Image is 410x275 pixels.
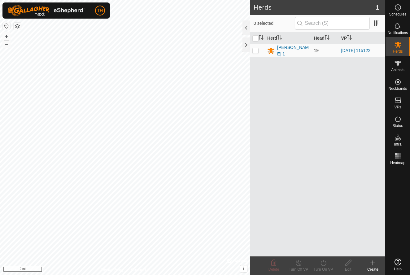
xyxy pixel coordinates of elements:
[347,36,352,41] p-sorticon: Activate to sort
[311,267,336,272] div: Turn On VP
[14,23,21,30] button: Map Layers
[286,267,311,272] div: Turn Off VP
[376,3,379,12] span: 1
[254,4,376,11] h2: Herds
[394,267,402,271] span: Help
[295,17,370,30] input: Search (S)
[265,32,311,44] th: Herd
[3,33,10,40] button: +
[325,36,329,41] p-sorticon: Activate to sort
[314,48,319,53] span: 19
[268,267,279,272] span: Delete
[341,48,371,53] a: [DATE] 115122
[391,68,404,72] span: Animals
[97,7,103,14] span: TH
[240,265,247,272] button: i
[392,124,403,128] span: Status
[254,20,295,27] span: 0 selected
[388,31,408,35] span: Notifications
[277,36,282,41] p-sorticon: Activate to sort
[259,36,264,41] p-sorticon: Activate to sort
[360,267,385,272] div: Create
[277,44,309,57] div: [PERSON_NAME] 1
[393,50,403,53] span: Herds
[243,266,244,271] span: i
[336,267,360,272] div: Edit
[131,267,149,273] a: Contact Us
[101,267,124,273] a: Privacy Policy
[389,12,406,16] span: Schedules
[339,32,385,44] th: VP
[386,256,410,273] a: Help
[3,41,10,48] button: –
[394,142,401,146] span: Infra
[3,22,10,30] button: Reset Map
[394,105,401,109] span: VPs
[312,32,339,44] th: Head
[390,161,405,165] span: Heatmap
[7,5,85,16] img: Gallagher Logo
[388,87,407,90] span: Neckbands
